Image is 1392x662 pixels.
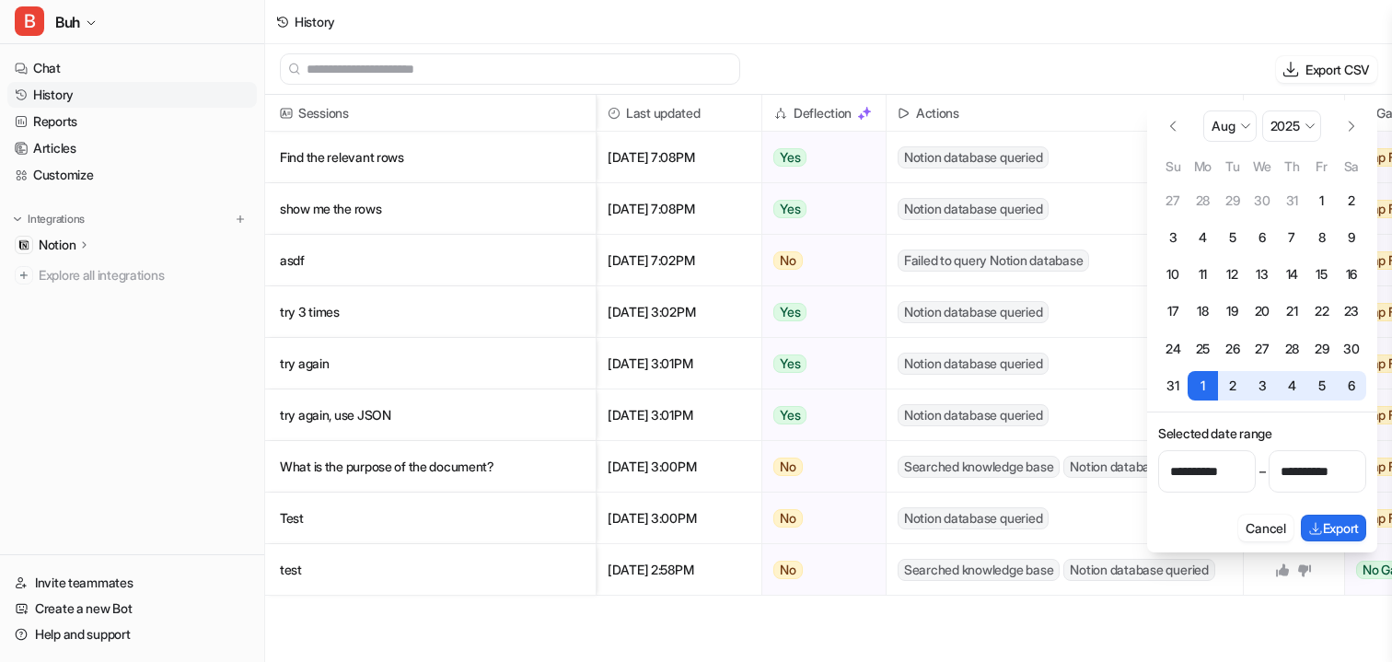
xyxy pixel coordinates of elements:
span: [DATE] 2:58PM [604,544,754,596]
span: Notion database queried [898,507,1049,529]
span: Notion database queried [898,301,1049,323]
button: Yes [762,389,876,441]
span: Yes [773,303,806,321]
button: Saturday, August 23rd, 2025 [1337,296,1366,326]
input: End date [1269,450,1366,493]
table: August 2025 [1158,156,1366,401]
button: Friday, August 8th, 2025 [1306,223,1336,252]
input: Start date [1158,450,1256,493]
span: – [1259,462,1266,481]
span: Failed to query Notion database [898,250,1090,272]
a: Chat [7,55,257,81]
a: Create a new Bot [7,596,257,621]
a: Invite teammates [7,570,257,596]
a: Customize [7,162,257,188]
span: [DATE] 3:00PM [604,493,754,544]
button: Monday, August 18th, 2025 [1188,296,1217,326]
button: Thursday, September 4th, 2025, selected [1277,371,1306,401]
button: Yes [762,132,876,183]
span: No [773,251,803,270]
span: [DATE] 7:08PM [604,183,754,235]
button: Go to the Previous Month [1158,111,1188,141]
span: Notion database queried [898,353,1049,375]
button: Saturday, August 2nd, 2025 [1337,186,1366,215]
p: try 3 times [280,286,581,338]
th: Friday [1306,156,1336,177]
button: Friday, August 1st, 2025 [1306,186,1336,215]
button: Saturday, August 16th, 2025 [1337,260,1366,289]
span: B [15,6,44,36]
button: Thursday, August 28th, 2025 [1277,334,1306,364]
button: Saturday, August 9th, 2025 [1337,223,1366,252]
h2: Feedback [1275,95,1331,132]
a: History [7,82,257,108]
button: Tuesday, August 19th, 2025 [1218,296,1247,326]
th: Monday [1188,156,1217,177]
span: Last updated [604,95,754,132]
h2: Deflection [794,95,852,132]
span: Searched knowledge base [898,456,1060,478]
button: Thursday, July 31st, 2025 [1277,186,1306,215]
span: Notion database queried [1063,456,1214,478]
p: try again [280,338,581,389]
button: No [762,493,876,544]
p: show me the rows [280,183,581,235]
img: menu_add.svg [234,213,247,226]
span: Buh [55,9,80,35]
button: Export CSV [1276,56,1377,83]
h2: Actions [916,95,959,132]
button: Yes [762,183,876,235]
button: No [762,544,876,596]
button: Sunday, August 24th, 2025 [1158,334,1188,364]
button: Monday, August 25th, 2025 [1188,334,1217,364]
button: Sunday, August 17th, 2025 [1158,296,1188,326]
span: Searched knowledge base [898,559,1060,581]
th: Saturday [1337,156,1366,177]
span: Sessions [273,95,588,132]
a: Help and support [7,621,257,647]
button: Thursday, August 21st, 2025 [1277,296,1306,326]
button: Integrations [7,210,90,228]
button: Tuesday, September 2nd, 2025, selected [1218,371,1247,401]
button: Wednesday, July 30th, 2025 [1247,186,1277,215]
span: [DATE] 3:01PM [604,389,754,441]
button: No [762,235,876,286]
th: Tuesday [1218,156,1247,177]
button: Tuesday, August 5th, 2025 [1218,223,1247,252]
button: Go to the Next Month [1337,111,1366,141]
span: Yes [773,406,806,424]
button: Wednesday, August 6th, 2025 [1247,223,1277,252]
p: Integrations [28,212,85,226]
p: What is the purpose of the document? [280,441,581,493]
button: Thursday, August 14th, 2025 [1277,260,1306,289]
img: expand menu [11,213,24,226]
span: Yes [773,354,806,373]
button: Tuesday, August 12th, 2025 [1218,260,1247,289]
button: Sunday, August 31st, 2025 [1158,371,1188,401]
button: Wednesday, August 20th, 2025 [1247,296,1277,326]
button: Monday, August 4th, 2025 [1188,223,1217,252]
p: test [280,544,581,596]
button: Wednesday, August 27th, 2025 [1247,334,1277,364]
button: Monday, July 28th, 2025 [1188,186,1217,215]
p: Notion [39,236,75,254]
th: Sunday [1158,156,1188,177]
button: Export selected date range [1301,515,1366,541]
a: Articles [7,135,257,161]
span: Notion database queried [898,404,1049,426]
button: Tuesday, August 26th, 2025 [1218,334,1247,364]
a: Explore all integrations [7,262,257,288]
p: asdf [280,235,581,286]
button: Wednesday, August 13th, 2025 [1247,260,1277,289]
button: Friday, August 15th, 2025 [1306,260,1336,289]
span: [DATE] 7:08PM [604,132,754,183]
th: Thursday [1277,156,1306,177]
button: Yes [762,286,876,338]
button: Today, Wednesday, September 3rd, 2025, selected [1247,371,1277,401]
span: Notion database queried [898,146,1049,168]
button: Friday, August 29th, 2025 [1306,334,1336,364]
span: No [773,509,803,528]
button: Monday, August 11th, 2025 [1188,260,1217,289]
p: try again, use JSON [280,389,581,441]
button: No [762,441,876,493]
